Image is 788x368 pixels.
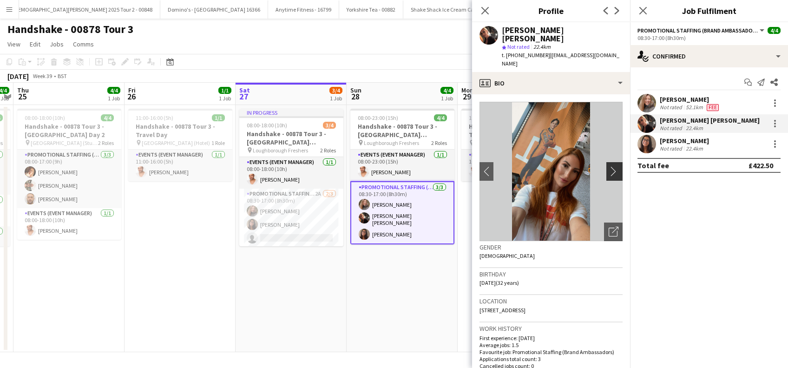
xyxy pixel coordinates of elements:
span: [GEOGRAPHIC_DATA] (Students Union) [31,139,98,146]
div: Crew has different fees then in role [705,104,721,111]
app-card-role: Events (Event Manager)1/110:00-20:00 (10h)[PERSON_NAME] [461,150,565,181]
span: Edit [30,40,40,48]
span: Loughborough Freshers [253,147,308,154]
div: Total fee [637,161,669,170]
div: 08:30-17:00 (8h30m) [637,34,781,41]
div: Open photos pop-in [604,223,623,241]
span: 27 [238,91,250,102]
a: Comms [69,38,98,50]
span: Promotional Staffing (Brand Ambassadors) [637,27,758,34]
h3: Handshake - 00878 Tour 3 - Travel Day [128,122,232,139]
button: [DEMOGRAPHIC_DATA][PERSON_NAME] 2025 Tour 2 - 00848 [5,0,160,19]
p: Applications total count: 3 [479,355,623,362]
span: 4/4 [434,114,447,121]
p: Favourite job: Promotional Staffing (Brand Ambassadors) [479,348,623,355]
h3: Handshake - 00878 Tour 3 - [GEOGRAPHIC_DATA] Day 2 [17,122,121,139]
span: Comms [73,40,94,48]
button: Anytime Fitness - 16799 [268,0,339,19]
div: [PERSON_NAME] [PERSON_NAME] [502,26,623,43]
h1: Handshake - 00878 Tour 3 [7,22,134,36]
span: Sun [350,86,361,94]
span: 22.4km [532,43,552,50]
app-job-card: 08:00-18:00 (10h)4/4Handshake - 00878 Tour 3 - [GEOGRAPHIC_DATA] Day 2 [GEOGRAPHIC_DATA] (Student... [17,109,121,240]
h3: Location [479,297,623,305]
app-card-role: Events (Event Manager)1/108:00-23:00 (15h)[PERSON_NAME] [350,150,454,181]
app-card-role: Promotional Staffing (Brand Ambassadors)3/308:00-17:00 (9h)[PERSON_NAME][PERSON_NAME][PERSON_NAME] [17,150,121,208]
span: 1 Role [211,139,225,146]
button: Domino's - [GEOGRAPHIC_DATA] 16366 [160,0,268,19]
span: Fee [707,104,719,111]
span: Sat [239,86,250,94]
span: 26 [127,91,136,102]
div: Not rated [660,145,684,152]
h3: Birthday [479,270,623,278]
h3: Job Fulfilment [630,5,788,17]
span: [DATE] (32 years) [479,279,519,286]
span: [GEOGRAPHIC_DATA] (Hotel) [142,139,210,146]
span: t. [PHONE_NUMBER] [502,52,550,59]
app-job-card: 08:00-23:00 (15h)4/4Handshake - 00878 Tour 3 - [GEOGRAPHIC_DATA] Freshers Day 2 Loughborough Fres... [350,109,454,244]
h3: Profile [472,5,630,17]
span: 08:00-18:00 (10h) [247,122,287,129]
h3: Handshake - 00878 Tour 3 - [GEOGRAPHIC_DATA] Freshers Day 2 [350,122,454,139]
p: First experience: [DATE] [479,335,623,342]
span: 3/4 [329,87,342,94]
div: [PERSON_NAME] [660,95,721,104]
span: View [7,40,20,48]
div: [PERSON_NAME] [660,137,709,145]
app-card-role: Promotional Staffing (Brand Ambassadors)3/308:30-17:00 (8h30m)[PERSON_NAME][PERSON_NAME] [PERSON_... [350,181,454,244]
div: [DATE] [7,72,29,81]
div: 52.1km [684,104,705,111]
div: Bio [472,72,630,94]
span: 4/4 [107,87,120,94]
span: Week 39 [31,72,54,79]
span: 3/4 [323,122,336,129]
span: Fri [128,86,136,94]
a: View [4,38,24,50]
span: 11:00-16:00 (5h) [136,114,173,121]
app-card-role: Promotional Staffing (Brand Ambassadors)2A2/308:30-17:00 (8h30m)[PERSON_NAME][PERSON_NAME] [239,189,343,247]
img: Crew avatar or photo [479,102,623,241]
button: Yorkshire Tea - 00882 [339,0,403,19]
span: | [EMAIL_ADDRESS][DOMAIN_NAME] [502,52,619,67]
div: 1 Job [441,95,453,102]
app-job-card: In progress08:00-18:00 (10h)3/4Handshake - 00878 Tour 3 - [GEOGRAPHIC_DATA] Freshers Day 1 Loughb... [239,109,343,246]
span: Not rated [507,43,530,50]
h3: Handshake - 00878 Tour 3 - [GEOGRAPHIC_DATA] Freshers Day 1 [239,130,343,146]
span: [STREET_ADDRESS] [479,307,525,314]
span: 08:00-23:00 (15h) [358,114,398,121]
h3: Handshake - 00878 Tour 3 - Travel Day [461,122,565,139]
span: Jobs [50,40,64,48]
span: 4/4 [768,27,781,34]
span: 2 Roles [320,147,336,154]
button: Shake Shack Ice Cream Cart Drop Off - 00886 [403,0,524,19]
a: Jobs [46,38,67,50]
span: Loughborough Freshers [364,139,419,146]
div: Not rated [660,125,684,131]
div: In progress [239,109,343,116]
span: 08:00-18:00 (10h) [25,114,65,121]
h3: Work history [479,324,623,333]
span: 4/4 [101,114,114,121]
app-card-role: Events (Event Manager)1/111:00-16:00 (5h)[PERSON_NAME] [128,150,232,181]
button: Promotional Staffing (Brand Ambassadors) [637,27,766,34]
div: £422.50 [749,161,773,170]
app-job-card: 10:00-20:00 (10h)1/1Handshake - 00878 Tour 3 - Travel Day [GEOGRAPHIC_DATA] (Hotel)1 RoleEvents (... [461,109,565,181]
span: 4/4 [440,87,453,94]
div: 1 Job [219,95,231,102]
span: 1/1 [212,114,225,121]
span: 2 Roles [98,139,114,146]
h3: Gender [479,243,623,251]
p: Average jobs: 1.5 [479,342,623,348]
app-job-card: 11:00-16:00 (5h)1/1Handshake - 00878 Tour 3 - Travel Day [GEOGRAPHIC_DATA] (Hotel)1 RoleEvents (E... [128,109,232,181]
span: 1/1 [218,87,231,94]
div: 22.4km [684,145,705,152]
span: Thu [17,86,29,94]
div: [PERSON_NAME] [PERSON_NAME] [660,116,760,125]
div: 22.4km [684,125,705,131]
